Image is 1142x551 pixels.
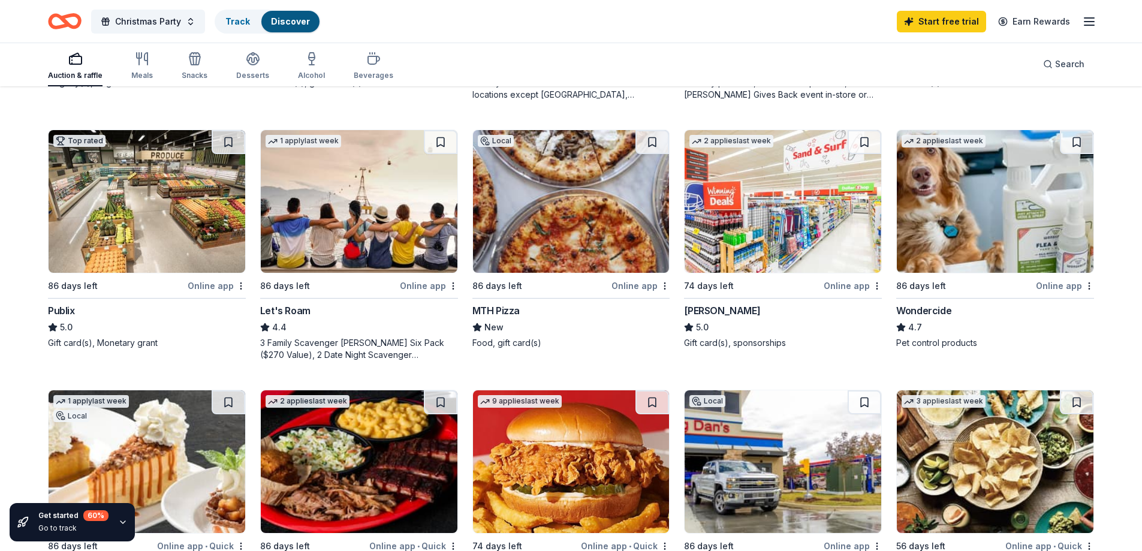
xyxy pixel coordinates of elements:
div: 3 Family Scavenger [PERSON_NAME] Six Pack ($270 Value), 2 Date Night Scavenger [PERSON_NAME] Two ... [260,337,458,361]
a: Image for Wondercide2 applieslast week86 days leftOnline appWondercide4.7Pet control products [896,130,1094,349]
a: Image for MTH PizzaLocal86 days leftOnline appMTH PizzaNewFood, gift card(s) [472,130,670,349]
div: 3 applies last week [902,395,986,408]
div: Desserts [236,71,269,80]
div: Winery Direct Wines offered at 30% off in all locations except [GEOGRAPHIC_DATA], [GEOGRAPHIC_DAT... [472,77,670,101]
a: Image for Let's Roam1 applylast week86 days leftOnline appLet's Roam4.43 Family Scavenger [PERSON... [260,130,458,361]
div: 1 apply last week [266,135,341,147]
div: Gift card(s), Monetary grant [48,337,246,349]
div: Alcohol [298,71,325,80]
img: Image for Big Dan's Car Wash [685,390,881,533]
div: MTH Pizza [472,303,520,318]
div: [PERSON_NAME] [684,303,760,318]
button: Desserts [236,47,269,86]
div: Pet control products [896,337,1094,349]
div: Beverages [354,71,393,80]
div: 86 days left [260,279,310,293]
img: Image for Publix [49,130,245,273]
div: Food, gift card(s) [472,337,670,349]
div: Gift card(s), sponsorships [684,337,882,349]
div: Online app [1036,278,1094,293]
img: Image for Let's Roam [261,130,457,273]
span: 5.0 [60,320,73,335]
div: Auction & raffle [48,71,103,80]
div: Go to track [38,523,109,533]
a: Image for PublixTop rated86 days leftOnline appPublix5.0Gift card(s), Monetary grant [48,130,246,349]
div: 86 days left [48,279,98,293]
div: Online app [824,278,882,293]
button: Search [1033,52,1094,76]
div: Top rated [53,135,106,147]
a: Home [48,7,82,35]
a: Track [225,16,249,26]
span: Search [1055,57,1084,71]
button: Beverages [354,47,393,86]
img: Image for Wondercide [897,130,1093,273]
div: 1 apply last week [53,395,129,408]
span: 4.4 [272,320,287,335]
span: • [417,541,420,551]
span: 5.0 [696,320,709,335]
img: Image for KBP Foods [473,390,670,533]
span: 4.7 [908,320,922,335]
button: Meals [131,47,153,86]
div: 74 days left [684,279,734,293]
div: Local [478,135,514,147]
button: Auction & raffle [48,47,103,86]
a: Discover [271,16,310,26]
div: Snacks [182,71,207,80]
button: TrackDiscover [215,10,321,34]
div: Get started [38,510,109,521]
div: Local [53,410,89,422]
div: Let's Roam [260,303,311,318]
img: Image for Copeland's of New Orleans [49,390,245,533]
a: Start free trial [897,11,986,32]
div: Online app [611,278,670,293]
div: Online app [400,278,458,293]
button: Christmas Party [91,10,205,34]
div: Wondercide [896,303,951,318]
button: Alcohol [298,47,325,86]
button: Snacks [182,47,207,86]
div: 2 applies last week [689,135,773,147]
div: Publix [48,303,75,318]
div: 86 days left [472,279,522,293]
span: • [205,541,207,551]
span: Christmas Party [115,14,181,29]
img: Image for MTH Pizza [473,130,670,273]
div: 2 applies last week [266,395,349,408]
span: • [629,541,631,551]
img: Image for Sonny's BBQ [261,390,457,533]
div: 60 % [83,510,109,521]
div: 2 applies last week [902,135,986,147]
div: Online app [188,278,246,293]
div: Local [689,395,725,407]
div: Meals [131,71,153,80]
a: Earn Rewards [991,11,1077,32]
a: Image for Winn-Dixie2 applieslast week74 days leftOnline app[PERSON_NAME]5.0Gift card(s), sponsor... [684,130,882,349]
span: New [484,320,504,335]
div: Jewelry products, home decor products, and [PERSON_NAME] Gives Back event in-store or online (or ... [684,77,882,101]
div: 9 applies last week [478,395,562,408]
span: • [1053,541,1056,551]
div: 86 days left [896,279,946,293]
img: Image for Winn-Dixie [685,130,881,273]
img: Image for Pappas Restaurants [897,390,1093,533]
